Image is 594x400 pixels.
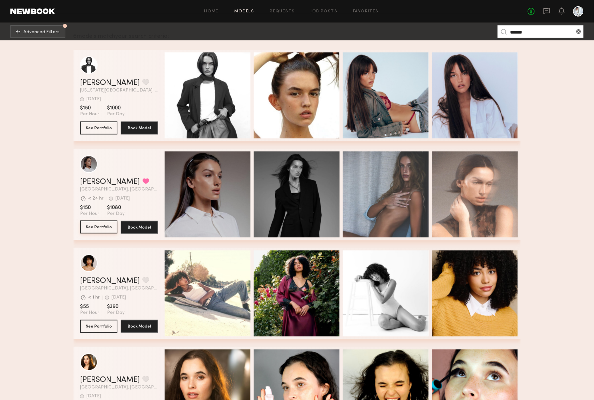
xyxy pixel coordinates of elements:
span: Per Hour [80,211,99,217]
a: See Portfolio [80,221,117,234]
span: $390 [107,304,125,310]
div: < 1 hr [88,295,100,300]
div: < 24 hr [88,196,103,201]
span: [GEOGRAPHIC_DATA], [GEOGRAPHIC_DATA] [80,286,158,291]
button: See Portfolio [80,221,117,234]
button: See Portfolio [80,320,117,333]
div: [DATE] [87,394,101,399]
a: Requests [270,9,295,14]
button: See Portfolio [80,121,117,135]
button: Book Model [121,320,158,333]
span: Per Day [107,310,125,316]
a: [PERSON_NAME] [80,277,140,285]
span: Per Day [107,211,125,217]
span: $150 [80,205,99,211]
a: [PERSON_NAME] [80,178,140,186]
span: [GEOGRAPHIC_DATA], [GEOGRAPHIC_DATA] [80,187,158,192]
div: [DATE] [115,196,130,201]
span: $1000 [107,105,125,111]
span: $150 [80,105,99,111]
a: Home [204,9,219,14]
span: Per Day [107,111,125,117]
button: Advanced Filters [10,25,65,38]
span: $1080 [107,205,125,211]
a: [PERSON_NAME] [80,79,140,87]
button: Book Model [121,221,158,234]
span: [US_STATE][GEOGRAPHIC_DATA], [GEOGRAPHIC_DATA] [80,88,158,93]
a: Job Posts [311,9,338,14]
div: [DATE] [87,97,101,102]
a: Models [234,9,254,14]
span: $55 [80,304,99,310]
span: Advanced Filters [23,30,60,35]
span: [GEOGRAPHIC_DATA], [GEOGRAPHIC_DATA] [80,385,158,390]
span: Per Hour [80,310,99,316]
a: Favorites [353,9,379,14]
a: [PERSON_NAME] [80,376,140,384]
span: Per Hour [80,111,99,117]
button: Book Model [121,121,158,135]
div: [DATE] [112,295,126,300]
